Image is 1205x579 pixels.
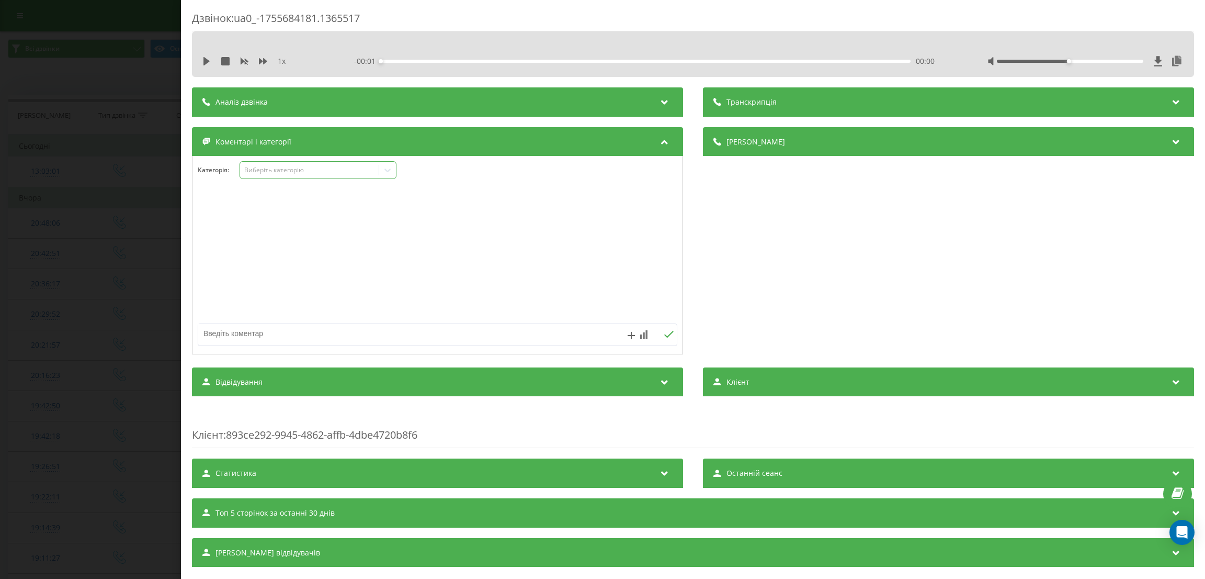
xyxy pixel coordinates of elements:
[726,137,785,147] span: [PERSON_NAME]
[192,428,223,442] span: Клієнт
[726,97,777,107] span: Транскрипція
[726,377,749,387] span: Клієнт
[726,468,782,478] span: Останній сеанс
[278,56,286,66] span: 1 x
[192,407,1194,448] div: : 893ce292-9945-4862-affb-4dbe4720b8f6
[198,166,240,174] h4: Категорія :
[215,468,256,478] span: Статистика
[215,97,268,107] span: Аналіз дзвінка
[916,56,935,66] span: 00:00
[354,56,381,66] span: - 00:01
[1169,520,1195,545] div: Open Intercom Messenger
[215,548,320,558] span: [PERSON_NAME] відвідувачів
[379,59,383,63] div: Accessibility label
[244,166,374,174] div: Виберіть категорію
[215,137,291,147] span: Коментарі і категорії
[215,508,335,518] span: Топ 5 сторінок за останні 30 днів
[192,11,1194,31] div: Дзвінок : ua0_-1755684181.1365517
[215,377,263,387] span: Відвідування
[1067,59,1071,63] div: Accessibility label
